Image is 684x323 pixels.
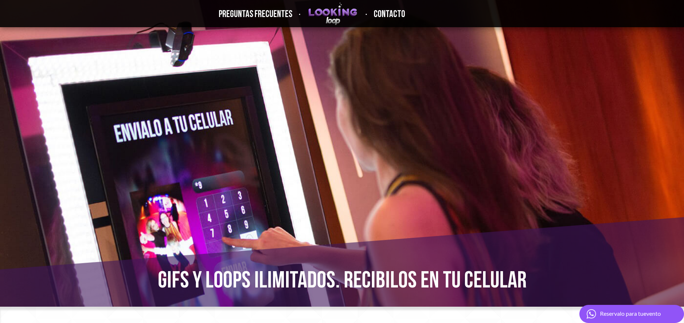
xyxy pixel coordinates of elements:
span: evento [643,310,661,317]
a: Reservalo para tuevento [579,305,684,323]
img: WhatsApp Looking Loop [587,309,596,319]
a: PREGUNTAS FRECUENTES [219,9,292,20]
span: . [299,5,301,19]
span: . [365,5,367,19]
img: logo_cabecera.png [308,1,358,26]
a: CONTACTO [374,9,405,20]
p: Reservalo para tu [600,310,661,317]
